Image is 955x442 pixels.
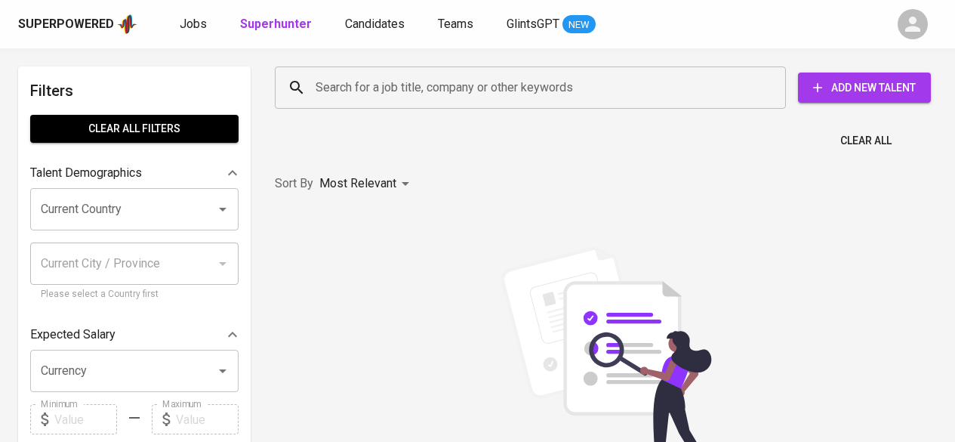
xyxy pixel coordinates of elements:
a: Jobs [180,15,210,34]
a: Superpoweredapp logo [18,13,137,36]
input: Value [176,404,239,434]
a: Candidates [345,15,408,34]
img: app logo [117,13,137,36]
button: Open [212,360,233,382]
span: Candidates [345,17,405,31]
div: Expected Salary [30,320,239,350]
a: Teams [438,15,476,34]
p: Talent Demographics [30,164,142,182]
p: Please select a Country first [41,287,228,302]
button: Open [212,199,233,220]
button: Add New Talent [798,73,931,103]
p: Expected Salary [30,326,116,344]
div: Talent Demographics [30,158,239,188]
p: Sort By [275,175,313,193]
span: Clear All [840,131,892,150]
input: Value [54,404,117,434]
span: Clear All filters [42,119,226,138]
span: GlintsGPT [507,17,559,31]
span: Add New Talent [810,79,919,97]
p: Most Relevant [319,175,396,193]
span: Jobs [180,17,207,31]
b: Superhunter [240,17,312,31]
div: Superpowered [18,16,114,33]
span: NEW [562,17,596,32]
a: Superhunter [240,15,315,34]
button: Clear All [834,127,898,155]
h6: Filters [30,79,239,103]
button: Clear All filters [30,115,239,143]
div: Most Relevant [319,170,414,198]
span: Teams [438,17,473,31]
a: GlintsGPT NEW [507,15,596,34]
